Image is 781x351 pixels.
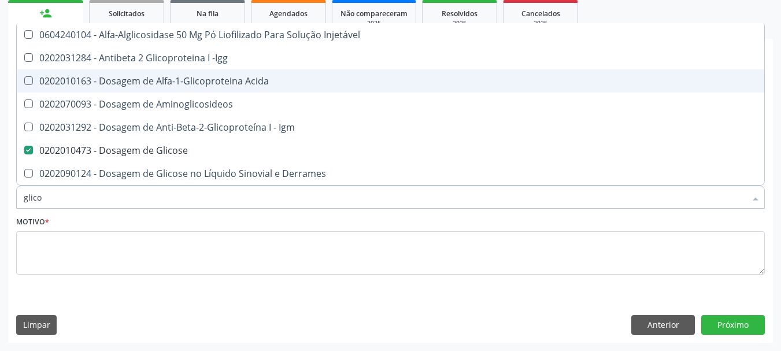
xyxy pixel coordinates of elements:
span: Cancelados [521,9,560,19]
div: 0604240104 - Alfa-Alglicosidase 50 Mg Pó Liofilizado Para Solução Injetável [24,30,757,39]
div: person_add [39,7,52,20]
div: 0202090124 - Dosagem de Glicose no Líquido Sinovial e Derrames [24,169,757,178]
div: 2025 [340,19,408,28]
button: Próximo [701,315,765,335]
span: Resolvidos [442,9,478,19]
div: 0202010163 - Dosagem de Alfa-1-Glicoproteina Acida [24,76,757,86]
span: Na fila [197,9,219,19]
input: Buscar por procedimentos [24,186,746,209]
label: Motivo [16,213,49,231]
div: 0202070093 - Dosagem de Aminoglicosideos [24,99,757,109]
div: 2025 [512,19,569,28]
div: 2025 [431,19,488,28]
span: Agendados [269,9,308,19]
span: Não compareceram [340,9,408,19]
button: Anterior [631,315,695,335]
div: Nova marcação [16,23,75,31]
div: 0202031284 - Antibeta 2 Glicoproteina I -Igg [24,53,757,62]
div: 0202031292 - Dosagem de Anti-Beta-2-Glicoproteína I - Igm [24,123,757,132]
div: 0202010473 - Dosagem de Glicose [24,146,757,155]
span: Solicitados [109,9,145,19]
